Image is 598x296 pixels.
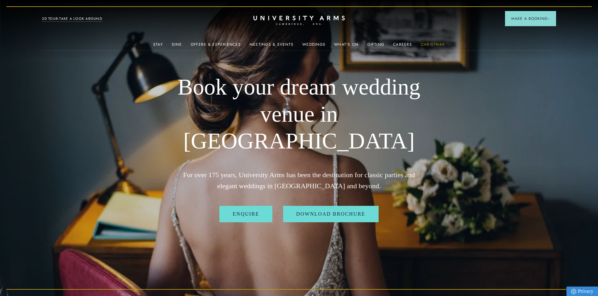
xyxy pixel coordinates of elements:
a: Enquire [219,206,272,222]
a: Privacy [566,287,598,296]
a: Gifting [367,42,384,50]
button: Make a BookingArrow icon [505,11,556,26]
a: Home [253,16,345,26]
img: Arrow icon [548,18,550,20]
a: Christmas [421,42,445,50]
a: Meetings & Events [250,42,293,50]
span: Make a Booking [511,16,550,21]
a: Offers & Experiences [191,42,241,50]
a: Dine [172,42,182,50]
a: What's On [334,42,358,50]
a: Careers [393,42,412,50]
h1: Book your dream wedding venue in [GEOGRAPHIC_DATA] [173,74,425,155]
p: For over 175 years, University Arms has been the destination for classic parties and elegant wedd... [173,169,425,191]
img: Privacy [571,289,576,294]
a: 3D TOUR:TAKE A LOOK AROUND [42,16,102,22]
a: Stay [153,42,163,50]
a: Weddings [302,42,325,50]
a: Download Brochure [283,206,379,222]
